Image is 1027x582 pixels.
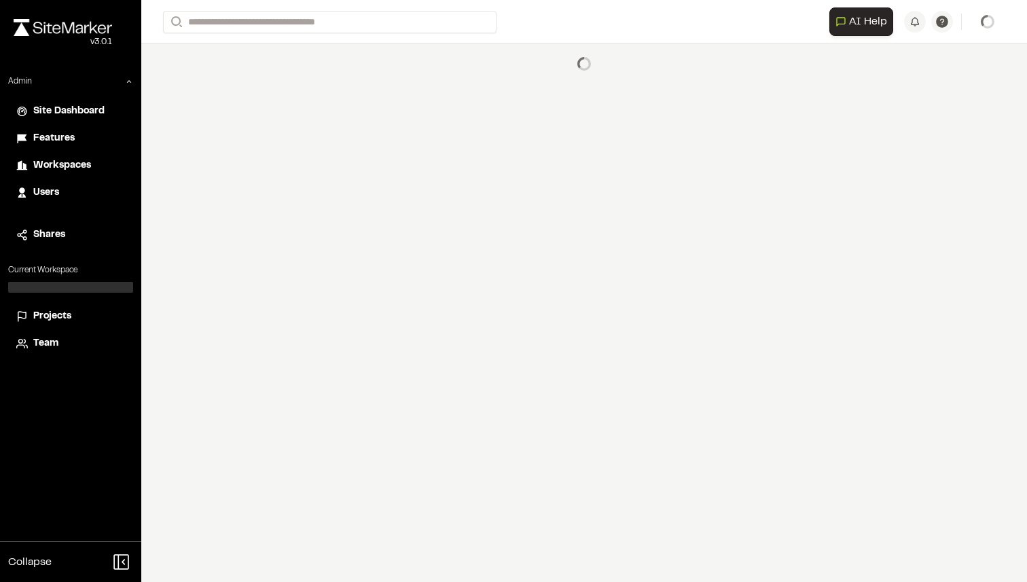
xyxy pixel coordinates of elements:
a: Users [16,185,125,200]
span: Team [33,336,58,351]
a: Workspaces [16,158,125,173]
a: Team [16,336,125,351]
span: Projects [33,309,71,324]
span: Users [33,185,59,200]
span: AI Help [849,14,887,30]
a: Site Dashboard [16,104,125,119]
a: Shares [16,228,125,242]
div: Oh geez...please don't... [14,36,112,48]
span: Workspaces [33,158,91,173]
a: Features [16,131,125,146]
a: Projects [16,309,125,324]
span: Shares [33,228,65,242]
p: Admin [8,75,32,88]
div: Open AI Assistant [829,7,899,36]
button: Search [163,11,187,33]
button: Open AI Assistant [829,7,893,36]
p: Current Workspace [8,264,133,276]
span: Features [33,131,75,146]
img: rebrand.png [14,19,112,36]
span: Collapse [8,554,52,570]
span: Site Dashboard [33,104,105,119]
